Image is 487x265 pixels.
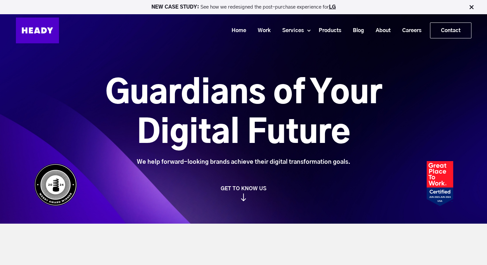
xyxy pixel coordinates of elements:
div: Navigation Menu [66,22,471,38]
a: Home [223,24,249,37]
div: We help forward-looking brands achieve their digital transformation goals. [68,158,419,166]
img: Heady_2023_Certification_Badge [427,161,453,206]
strong: NEW CASE STUDY: [151,5,200,10]
p: See how we redesigned the post-purchase experience for [3,5,484,10]
a: GET TO KNOW US [31,185,457,201]
img: arrow_down [241,194,246,201]
a: Careers [394,24,425,37]
a: LG [329,5,336,10]
a: About [367,24,394,37]
img: Heady_Logo_Web-01 (1) [16,18,59,43]
img: Heady_WebbyAward_Winner-4 [34,163,77,206]
a: Blog [345,24,367,37]
a: Contact [430,23,471,38]
a: Work [249,24,274,37]
a: Services [274,24,307,37]
a: Products [310,24,345,37]
h1: Guardians of Your Digital Future [68,74,419,153]
img: Close Bar [468,4,475,11]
